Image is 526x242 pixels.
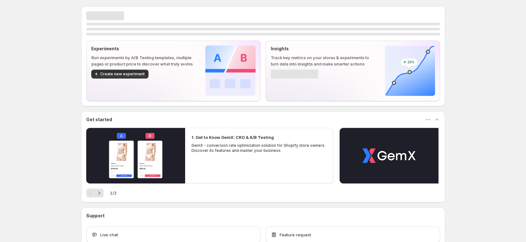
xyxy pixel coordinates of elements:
p: Run experiments by A/B Testing templates, multiple pages or product price to discover what truly ... [91,54,195,67]
span: Live chat [100,232,118,238]
p: GemX - conversion rate optimization solution for Shopify store owners. Discover its features and ... [191,143,327,153]
p: Insights [271,46,375,52]
button: Create new experiment [91,70,148,78]
p: Experiments [91,46,195,52]
button: Play video [86,128,185,183]
h2: 1. Get to Know GemX: CRO & A/B Testing [191,134,274,140]
button: Next [95,189,104,197]
img: Experiments [205,46,256,96]
h3: Get started [86,116,112,123]
img: Insights [385,46,435,96]
nav: Pagination [86,189,104,197]
h3: Support [86,213,105,219]
p: Track key metrics on your stores & experiments to turn data into insights and make smarter actions [271,54,375,67]
span: Create new experiment [100,71,145,77]
span: Feature request [280,232,311,238]
span: 1 / 2 [110,190,117,196]
button: Play video [340,128,438,183]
